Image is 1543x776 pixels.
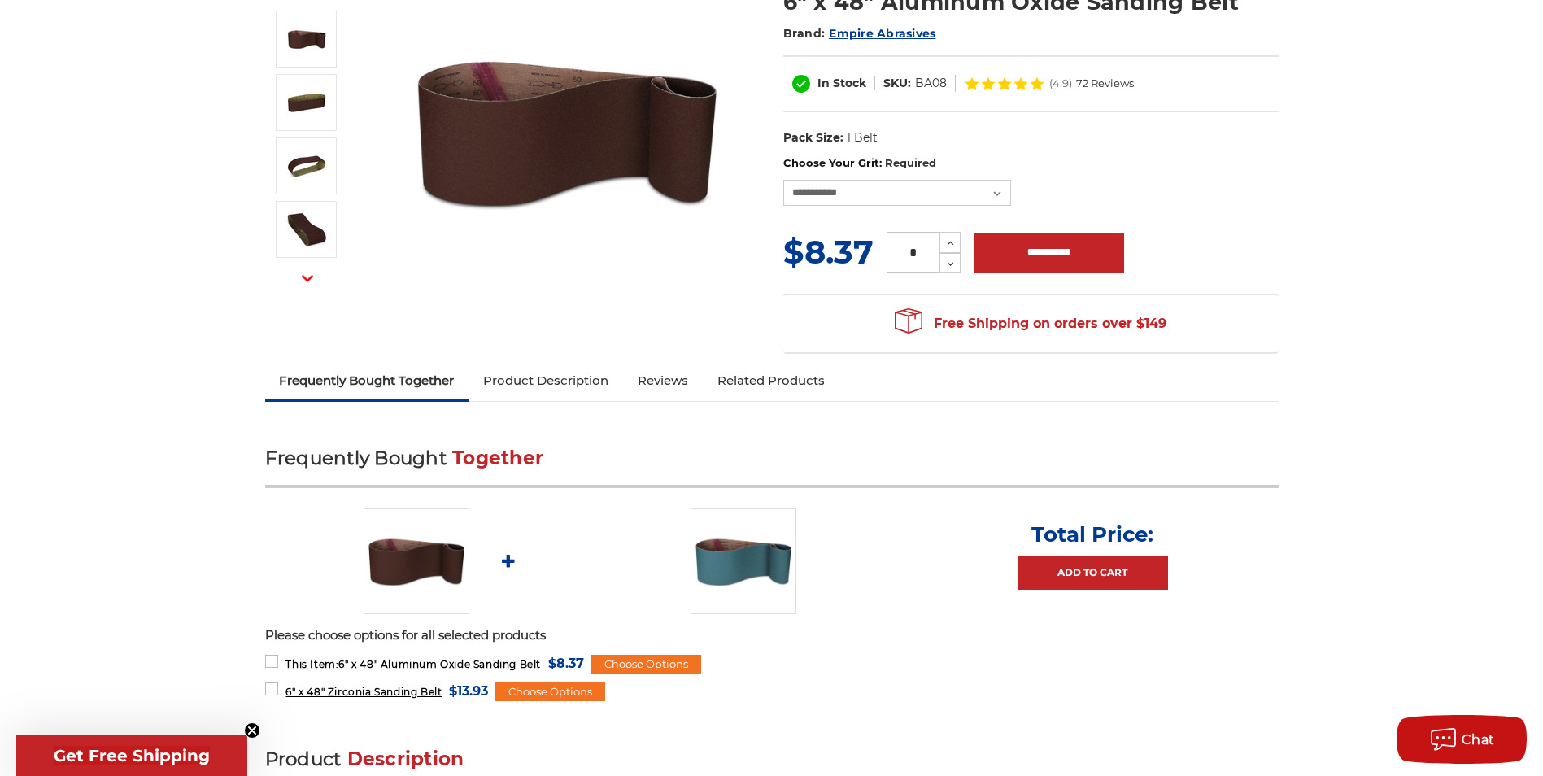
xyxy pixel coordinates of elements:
a: Related Products [703,363,839,399]
span: Brand: [783,26,826,41]
span: 72 Reviews [1076,78,1134,89]
span: $8.37 [548,652,584,674]
span: Frequently Bought [265,447,447,469]
img: 6" x 48" Sanding Belt - Aluminum Oxide [286,146,327,186]
span: In Stock [817,76,866,90]
img: 6" x 48" Sanding Belt - AOX [286,209,327,250]
button: Next [288,261,327,296]
span: Product [265,748,342,770]
span: 6" x 48" Aluminum Oxide Sanding Belt [285,658,541,670]
p: Please choose options for all selected products [265,626,1279,645]
div: Choose Options [591,655,701,674]
span: 6" x 48" Zirconia Sanding Belt [285,686,442,698]
div: Get Free ShippingClose teaser [16,735,247,776]
span: Description [347,748,464,770]
span: Chat [1462,732,1495,748]
a: Empire Abrasives [829,26,935,41]
span: Together [452,447,543,469]
dt: SKU: [883,75,911,92]
button: Chat [1397,715,1527,764]
a: Reviews [623,363,703,399]
span: Get Free Shipping [54,746,210,765]
img: 6" x 48" AOX Sanding Belt [286,82,327,123]
label: Choose Your Grit: [783,155,1279,172]
a: Add to Cart [1018,556,1168,590]
span: $8.37 [783,232,874,272]
span: Free Shipping on orders over $149 [895,307,1166,340]
span: (4.9) [1049,78,1072,89]
img: 6" x 48" Aluminum Oxide Sanding Belt [286,19,327,59]
dd: BA08 [915,75,947,92]
dt: Pack Size: [783,129,843,146]
small: Required [885,156,936,169]
span: $13.93 [449,680,488,702]
a: Frequently Bought Together [265,363,469,399]
div: Choose Options [495,682,605,702]
strong: This Item: [285,658,338,670]
dd: 1 Belt [847,129,878,146]
button: Close teaser [244,722,260,739]
img: 6" x 48" Aluminum Oxide Sanding Belt [364,508,469,614]
a: Product Description [469,363,623,399]
p: Total Price: [1031,521,1153,547]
